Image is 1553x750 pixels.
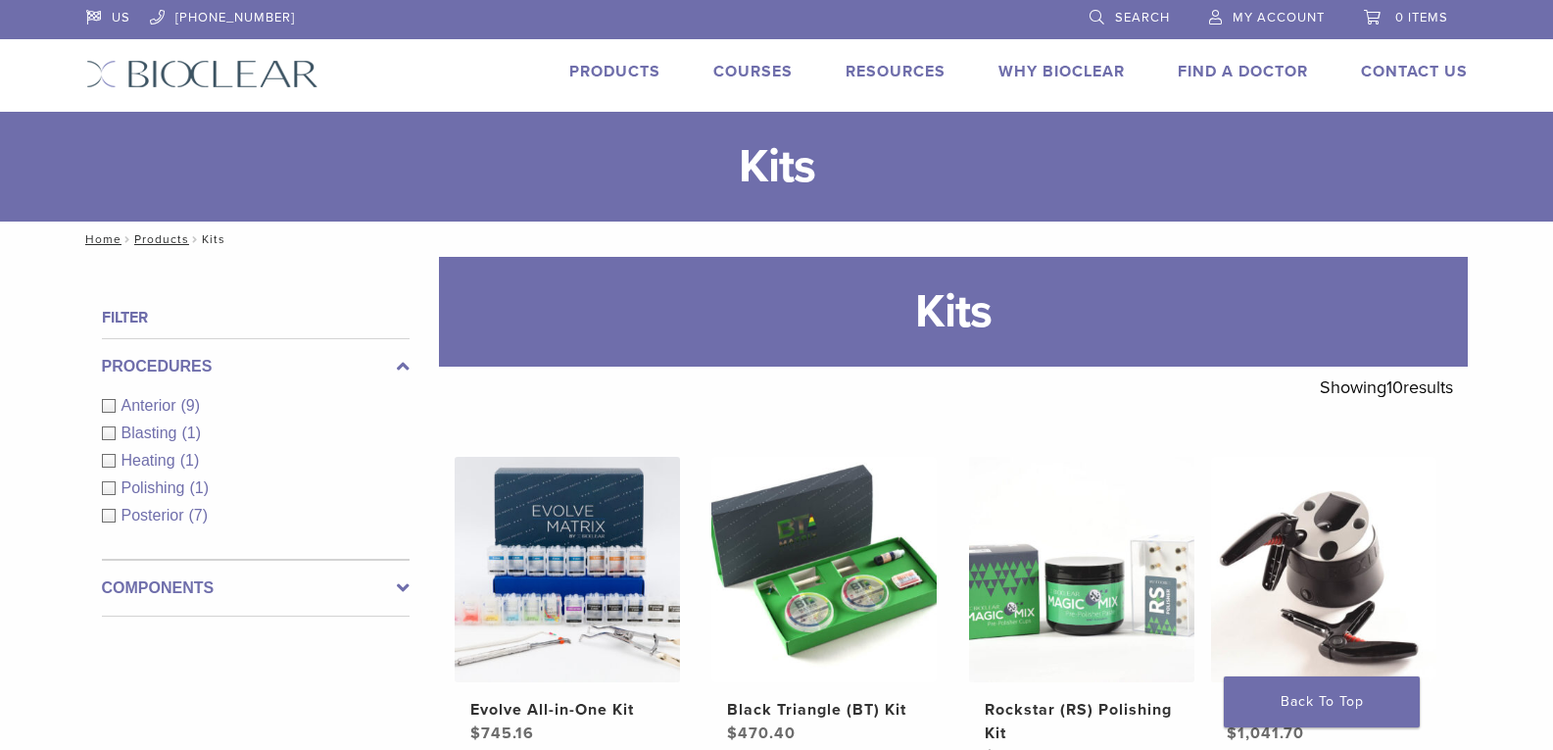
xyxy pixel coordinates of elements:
[86,60,318,88] img: Bioclear
[180,452,200,469] span: (1)
[1224,676,1420,727] a: Back To Top
[710,457,939,745] a: Black Triangle (BT) KitBlack Triangle (BT) Kit $470.40
[189,234,202,244] span: /
[121,507,189,524] span: Posterior
[121,479,190,496] span: Polishing
[102,306,410,329] h4: Filter
[998,62,1125,81] a: Why Bioclear
[1386,376,1403,398] span: 10
[454,457,682,745] a: Evolve All-in-One KitEvolve All-in-One Kit $745.16
[134,232,189,246] a: Products
[1227,724,1304,743] bdi: 1,041.70
[569,62,660,81] a: Products
[470,698,664,722] h2: Evolve All-in-One Kit
[470,724,534,743] bdi: 745.16
[1211,457,1436,682] img: HeatSync Kit
[181,425,201,441] span: (1)
[181,397,201,414] span: (9)
[1395,10,1448,25] span: 0 items
[121,425,182,441] span: Blasting
[727,724,796,743] bdi: 470.40
[985,698,1179,745] h2: Rockstar (RS) Polishing Kit
[102,576,410,600] label: Components
[1361,62,1468,81] a: Contact Us
[1320,367,1453,408] p: Showing results
[846,62,946,81] a: Resources
[713,62,793,81] a: Courses
[1178,62,1308,81] a: Find A Doctor
[189,479,209,496] span: (1)
[711,457,937,682] img: Black Triangle (BT) Kit
[121,397,181,414] span: Anterior
[1227,724,1238,743] span: $
[470,724,481,743] span: $
[121,452,180,469] span: Heating
[455,457,680,682] img: Evolve All-in-One Kit
[727,724,738,743] span: $
[1210,457,1438,745] a: HeatSync KitHeatSync Kit $1,041.70
[439,257,1468,367] h1: Kits
[1115,10,1170,25] span: Search
[79,232,121,246] a: Home
[72,222,1482,257] nav: Kits
[969,457,1194,682] img: Rockstar (RS) Polishing Kit
[727,698,921,722] h2: Black Triangle (BT) Kit
[121,234,134,244] span: /
[1233,10,1325,25] span: My Account
[102,355,410,378] label: Procedures
[189,507,209,524] span: (7)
